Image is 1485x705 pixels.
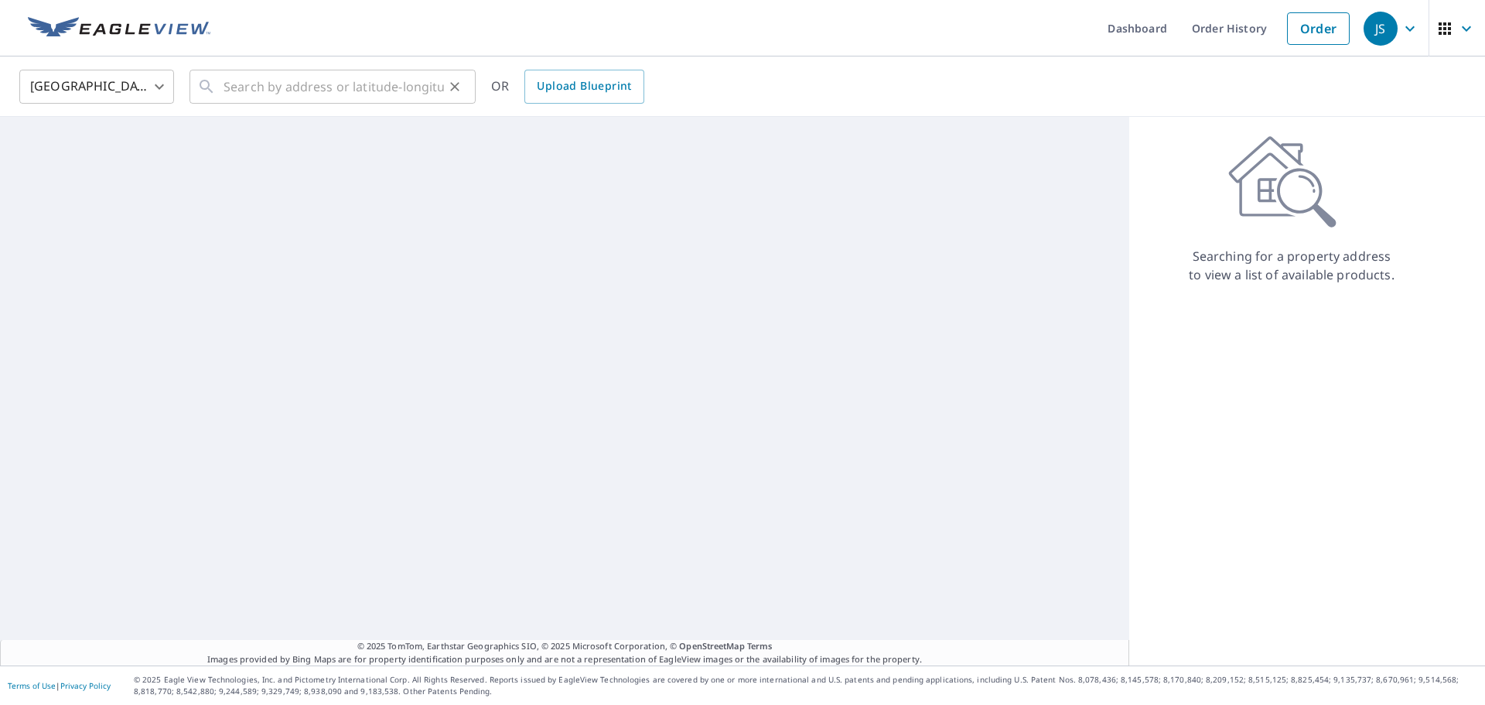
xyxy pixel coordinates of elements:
p: Searching for a property address to view a list of available products. [1188,247,1395,284]
div: JS [1364,12,1398,46]
a: Order [1287,12,1350,45]
div: [GEOGRAPHIC_DATA] [19,65,174,108]
p: | [8,681,111,690]
a: Upload Blueprint [524,70,643,104]
img: EV Logo [28,17,210,40]
a: Terms of Use [8,680,56,691]
p: © 2025 Eagle View Technologies, Inc. and Pictometry International Corp. All Rights Reserved. Repo... [134,674,1477,697]
span: Upload Blueprint [537,77,631,96]
span: © 2025 TomTom, Earthstar Geographics SIO, © 2025 Microsoft Corporation, © [357,640,773,653]
a: Privacy Policy [60,680,111,691]
input: Search by address or latitude-longitude [224,65,444,108]
a: OpenStreetMap [679,640,744,652]
div: OR [491,70,644,104]
a: Terms [747,640,773,652]
button: Clear [444,76,466,98]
